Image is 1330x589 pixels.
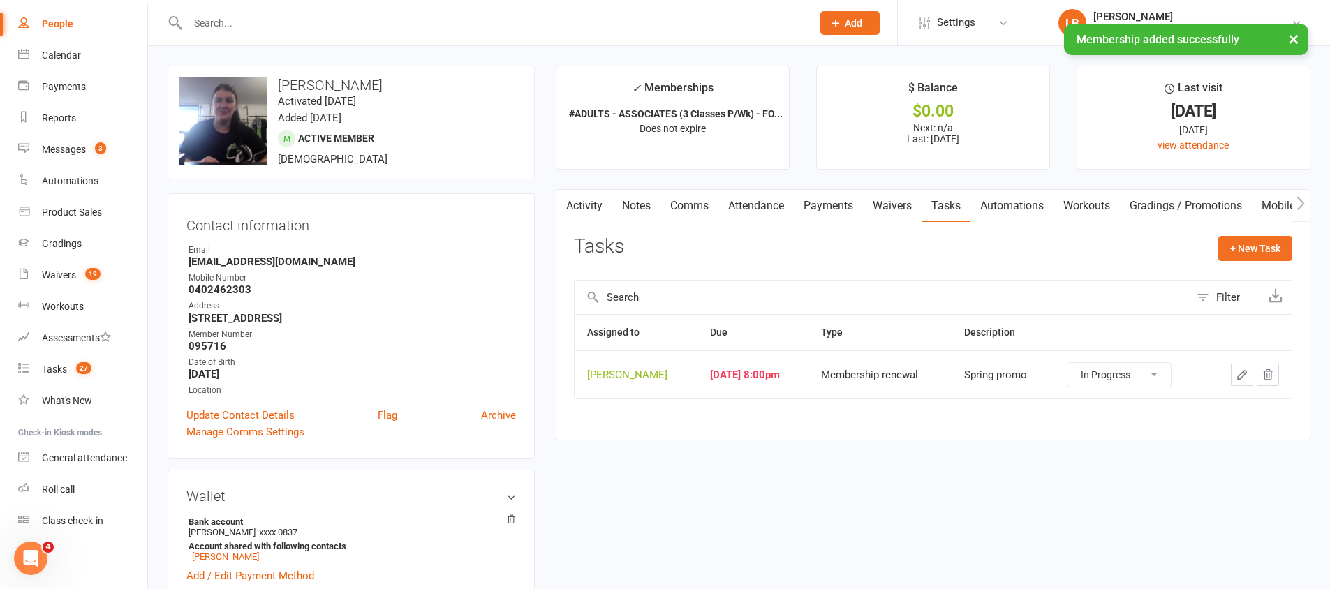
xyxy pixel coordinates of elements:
span: Active member [298,133,374,144]
div: $ Balance [908,79,958,104]
time: Added [DATE] [278,112,341,124]
a: Workouts [1054,190,1120,222]
div: Roll call [42,484,75,495]
strong: 095716 [189,340,516,352]
div: Mobile Number [189,271,516,285]
div: What's New [42,395,92,406]
a: Waivers [863,190,922,222]
button: Filter [1190,281,1259,314]
a: Workouts [18,291,147,322]
div: Membership renewal [821,369,939,381]
a: Messages 3 [18,134,147,165]
div: Location [189,384,516,397]
div: Tasks [42,364,67,375]
div: Payments [42,81,86,92]
a: [PERSON_NAME] [192,551,259,562]
th: Due [697,315,808,350]
a: Add / Edit Payment Method [186,567,314,584]
div: LB [1058,9,1086,37]
iframe: Intercom live chat [14,542,47,575]
div: Membership added successfully [1064,24,1308,55]
span: 19 [85,268,101,280]
input: Search [575,281,1190,314]
div: Automations [42,175,98,186]
strong: Bank account [189,516,509,527]
div: Assessments [42,332,111,343]
a: Payments [794,190,863,222]
span: 3 [95,142,106,154]
i: ✓ [632,82,641,95]
div: Waivers [42,269,76,281]
h3: Wallet [186,489,516,504]
button: Add [820,11,880,35]
h3: Tasks [574,236,624,258]
div: Member Number [189,328,516,341]
div: Spring promo [964,369,1042,381]
a: Assessments [18,322,147,354]
span: [DEMOGRAPHIC_DATA] [278,153,387,165]
div: [PERSON_NAME] [587,369,685,381]
a: Gradings [18,228,147,260]
a: Automations [18,165,147,197]
h3: Contact information [186,212,516,233]
span: Does not expire [640,123,706,134]
h3: [PERSON_NAME] [179,77,523,93]
div: Gradings [42,238,82,249]
div: [PERSON_NAME] [1093,10,1291,23]
strong: [STREET_ADDRESS] [189,312,516,325]
div: $0.00 [829,104,1037,119]
a: Flag [378,407,397,424]
a: Archive [481,407,516,424]
a: General attendance kiosk mode [18,442,147,474]
img: image1757373612.png [179,77,267,165]
strong: #ADULTS - ASSOCIATES (3 Classes P/Wk) - FO... [569,108,783,119]
div: Memberships [632,79,714,105]
a: view attendance [1158,140,1229,151]
strong: 0402462303 [189,283,516,296]
a: Notes [612,190,660,222]
div: Reports [42,112,76,124]
input: Search... [184,13,802,33]
a: Payments [18,71,147,103]
button: × [1281,24,1306,54]
div: Class check-in [42,515,103,526]
a: Automations [970,190,1054,222]
div: Product Sales [42,207,102,218]
div: Workouts [42,301,84,312]
p: Next: n/a Last: [DATE] [829,122,1037,144]
li: [PERSON_NAME] [186,514,516,564]
div: Filter [1216,289,1240,306]
span: 4 [43,542,54,553]
a: Waivers 19 [18,260,147,291]
a: What's New [18,385,147,417]
div: [DATE] [1090,104,1297,119]
a: Tasks 27 [18,354,147,385]
div: [DATE] [1090,122,1297,137]
a: People [18,8,147,40]
a: Class kiosk mode [18,505,147,537]
strong: [EMAIL_ADDRESS][DOMAIN_NAME] [189,255,516,268]
span: Settings [937,7,975,38]
strong: Account shared with following contacts [189,541,509,551]
div: Email [189,244,516,257]
div: People [42,18,73,29]
div: Double Dose Muay Thai [GEOGRAPHIC_DATA] [1093,23,1291,36]
div: [DATE] 8:00pm [710,369,796,381]
th: Description [952,315,1054,350]
a: Comms [660,190,718,222]
div: Last visit [1165,79,1222,104]
a: Attendance [718,190,794,222]
th: Type [808,315,952,350]
span: xxxx 0837 [259,527,297,537]
a: Update Contact Details [186,407,295,424]
th: Assigned to [575,315,697,350]
div: General attendance [42,452,127,463]
a: Roll call [18,474,147,505]
strong: [DATE] [189,368,516,380]
a: Gradings / Promotions [1120,190,1252,222]
a: Tasks [922,190,970,222]
a: Manage Comms Settings [186,424,304,440]
time: Activated [DATE] [278,95,356,107]
a: Activity [556,190,612,222]
a: Reports [18,103,147,134]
